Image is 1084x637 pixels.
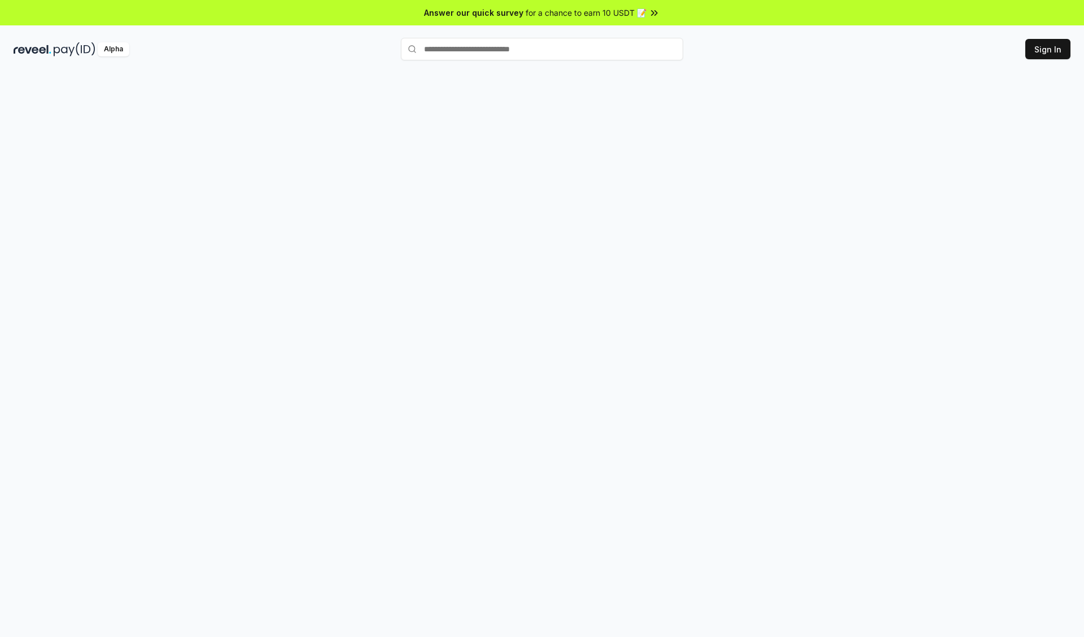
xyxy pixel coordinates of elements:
span: for a chance to earn 10 USDT 📝 [526,7,646,19]
div: Alpha [98,42,129,56]
img: reveel_dark [14,42,51,56]
img: pay_id [54,42,95,56]
button: Sign In [1025,39,1070,59]
span: Answer our quick survey [424,7,523,19]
